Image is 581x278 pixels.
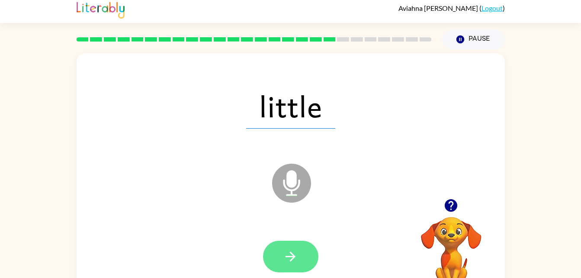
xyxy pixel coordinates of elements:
[398,4,479,12] span: Aviahna [PERSON_NAME]
[481,4,503,12] a: Logout
[442,29,505,49] button: Pause
[398,4,505,12] div: ( )
[246,84,335,129] span: little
